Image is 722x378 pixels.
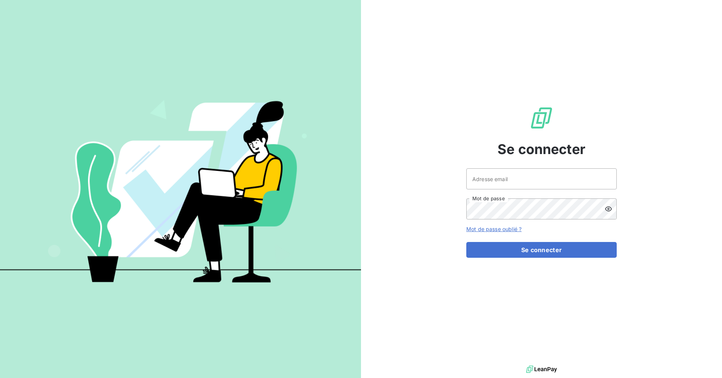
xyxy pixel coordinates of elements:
button: Se connecter [466,242,617,258]
img: logo [526,364,557,375]
span: Se connecter [498,139,585,159]
img: Logo LeanPay [529,106,554,130]
input: placeholder [466,168,617,189]
a: Mot de passe oublié ? [466,226,522,232]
